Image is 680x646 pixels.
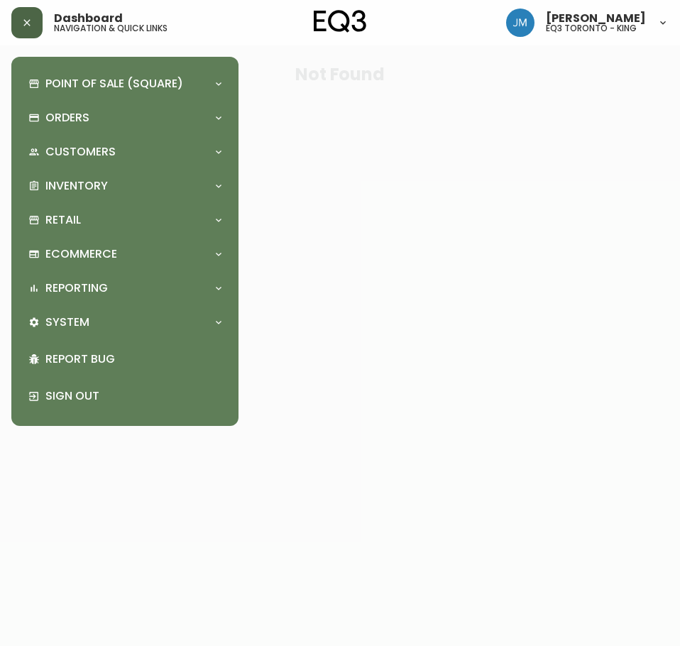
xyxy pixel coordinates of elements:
img: logo [314,10,366,33]
p: Orders [45,110,89,126]
div: Customers [23,136,227,168]
h5: navigation & quick links [54,24,168,33]
div: Retail [23,204,227,236]
span: Dashboard [54,13,123,24]
p: System [45,314,89,330]
div: Ecommerce [23,239,227,270]
div: Reporting [23,273,227,304]
div: System [23,307,227,338]
p: Sign Out [45,388,221,404]
p: Inventory [45,178,108,194]
p: Ecommerce [45,246,117,262]
div: Point of Sale (Square) [23,68,227,99]
p: Report Bug [45,351,221,367]
div: Orders [23,102,227,133]
p: Customers [45,144,116,160]
p: Retail [45,212,81,228]
div: Sign Out [23,378,227,415]
p: Point of Sale (Square) [45,76,183,92]
p: Reporting [45,280,108,296]
div: Report Bug [23,341,227,378]
span: [PERSON_NAME] [546,13,646,24]
img: b88646003a19a9f750de19192e969c24 [506,9,534,37]
div: Inventory [23,170,227,202]
h5: eq3 toronto - king [546,24,637,33]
